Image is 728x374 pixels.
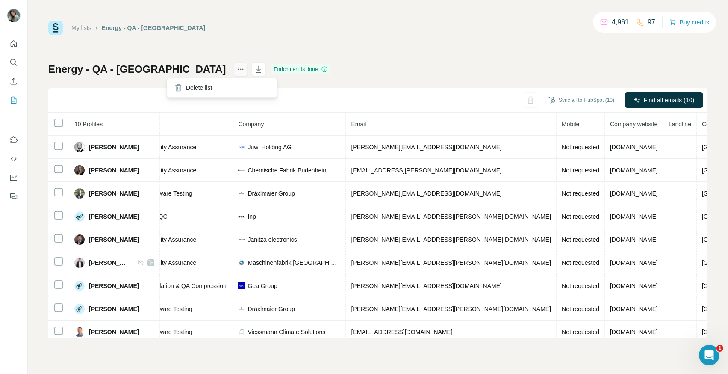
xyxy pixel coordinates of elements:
span: [DOMAIN_NAME] [610,144,658,151]
img: Avatar [74,142,85,152]
span: Country [702,121,723,128]
span: [PERSON_NAME][EMAIL_ADDRESS][PERSON_NAME][DOMAIN_NAME] [351,236,551,243]
button: actions [234,62,248,76]
span: [PERSON_NAME][EMAIL_ADDRESS][PERSON_NAME][DOMAIN_NAME] [351,306,551,312]
button: My lists [7,92,21,108]
img: Avatar [74,304,85,314]
span: Not requested [562,167,599,174]
span: [PERSON_NAME] [89,258,129,267]
span: Not requested [562,190,599,197]
img: company-logo [238,236,245,243]
img: Avatar [74,327,85,337]
img: company-logo [238,282,245,289]
span: Not requested [562,306,599,312]
span: [DOMAIN_NAME] [610,167,658,174]
img: Avatar [74,258,85,268]
span: Landline [669,121,691,128]
span: [PERSON_NAME][EMAIL_ADDRESS][PERSON_NAME][DOMAIN_NAME] [351,259,551,266]
button: Use Surfe API [7,151,21,166]
span: Maschinenfabrik [GEOGRAPHIC_DATA] [248,258,340,267]
span: [PERSON_NAME][EMAIL_ADDRESS][PERSON_NAME][DOMAIN_NAME] [351,213,551,220]
p: 4,961 [612,17,629,27]
span: Not requested [562,236,599,243]
span: Dräxlmaier Group [248,189,295,198]
img: Avatar [74,188,85,199]
span: [PERSON_NAME] [89,282,139,290]
span: [DOMAIN_NAME] [610,282,658,289]
span: [DOMAIN_NAME] [610,329,658,335]
button: Feedback [7,189,21,204]
span: Find all emails (10) [644,96,694,104]
span: Company website [610,121,657,128]
img: Avatar [74,234,85,245]
span: Dräxlmaier Group [248,305,295,313]
span: Head of Validation & QA Compression [125,282,226,289]
span: [PERSON_NAME] [89,189,139,198]
span: 1 [716,345,723,352]
img: Avatar [74,165,85,175]
span: [PERSON_NAME] [89,305,139,313]
span: [DOMAIN_NAME] [610,190,658,197]
span: [DOMAIN_NAME] [610,236,658,243]
div: Delete list [169,80,275,95]
span: Email [351,121,366,128]
span: [PERSON_NAME] [89,143,139,151]
span: 10 Profiles [74,121,103,128]
button: Use Surfe on LinkedIn [7,132,21,148]
img: company-logo [238,306,245,312]
span: Not requested [562,213,599,220]
span: Not requested [562,259,599,266]
span: [DOMAIN_NAME] [610,259,658,266]
span: [PERSON_NAME][EMAIL_ADDRESS][DOMAIN_NAME] [351,190,501,197]
span: [EMAIL_ADDRESS][DOMAIN_NAME] [351,329,452,335]
button: Quick start [7,36,21,51]
span: [EMAIL_ADDRESS][PERSON_NAME][DOMAIN_NAME] [351,167,501,174]
span: Head of Quality Assurance [125,167,196,174]
span: [PERSON_NAME][EMAIL_ADDRESS][DOMAIN_NAME] [351,144,501,151]
img: company-logo [238,259,245,266]
button: Enrich CSV [7,74,21,89]
p: 97 [648,17,655,27]
img: Avatar [7,9,21,22]
img: company-logo [238,190,245,197]
button: Find all emails (10) [625,92,703,108]
span: [DOMAIN_NAME] [610,213,658,220]
button: Search [7,55,21,70]
span: Juwi Holding AG [248,143,292,151]
span: Director Quality Assurance [125,259,196,266]
span: Gea Group [248,282,277,290]
span: Mobile [562,121,579,128]
img: company-logo [238,213,245,220]
span: Not requested [562,329,599,335]
img: company-logo [238,144,245,151]
img: company-logo [238,167,245,174]
span: Company [238,121,264,128]
span: [PERSON_NAME] [89,212,139,221]
li: / [96,24,97,32]
span: Head of Quality Assurance [125,236,196,243]
button: Buy credits [669,16,709,28]
div: Energy - QA - [GEOGRAPHIC_DATA] [102,24,205,32]
img: Surfe Logo [48,21,63,35]
span: [PERSON_NAME] [89,328,139,336]
span: Not requested [562,282,599,289]
img: Avatar [74,281,85,291]
button: Sync all to HubSpot (10) [542,94,620,107]
span: Head of Quality Assurance [125,144,196,151]
span: [DOMAIN_NAME] [610,306,658,312]
div: Enrichment is done [271,64,331,74]
span: Not requested [562,144,599,151]
span: [PERSON_NAME] [89,235,139,244]
iframe: Intercom live chat [699,345,719,365]
h1: Energy - QA - [GEOGRAPHIC_DATA] [48,62,226,76]
span: Chemische Fabrik Budenheim [248,166,328,175]
span: [PERSON_NAME] [89,166,139,175]
img: Avatar [74,211,85,222]
button: Dashboard [7,170,21,185]
span: Janitza electronics [248,235,297,244]
span: Inp [248,212,256,221]
span: [PERSON_NAME][EMAIL_ADDRESS][DOMAIN_NAME] [351,282,501,289]
span: Viessmann Climate Solutions [248,328,325,336]
a: My lists [71,24,91,31]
